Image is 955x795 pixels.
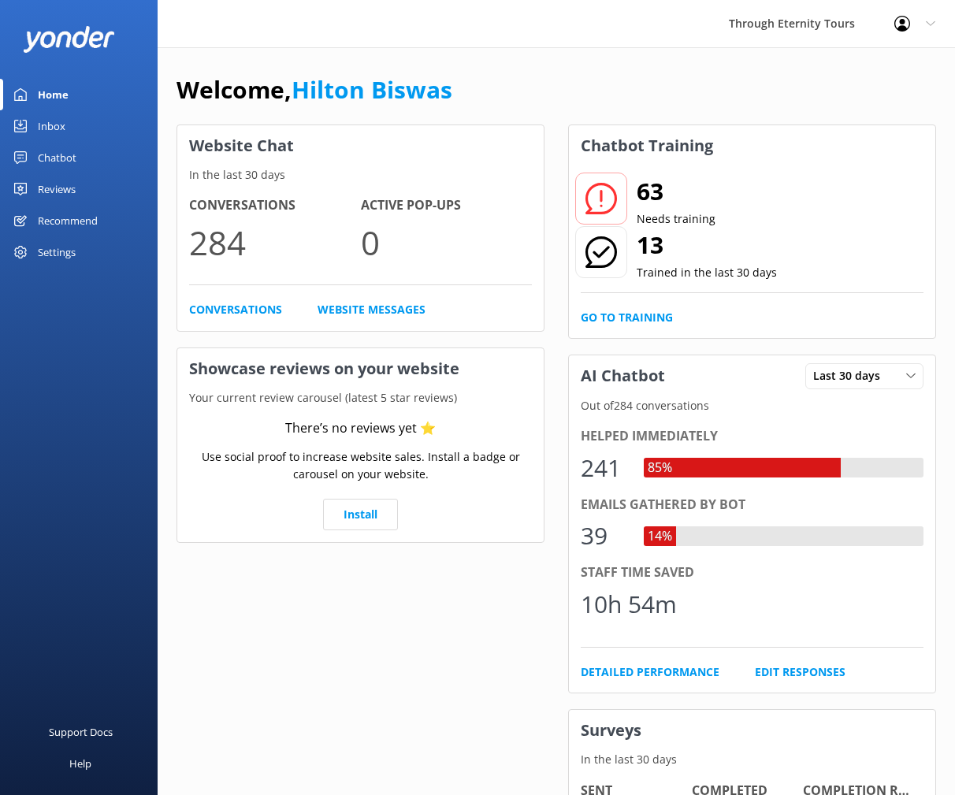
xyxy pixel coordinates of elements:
h3: Website Chat [177,125,544,166]
h3: Surveys [569,710,935,751]
p: Needs training [637,210,715,228]
div: Chatbot [38,142,76,173]
h3: Showcase reviews on your website [177,348,544,389]
h2: 63 [637,173,715,210]
div: 14% [644,526,676,547]
h4: Active Pop-ups [361,195,533,216]
div: Recommend [38,205,98,236]
div: Helped immediately [581,426,923,447]
a: Edit Responses [755,663,845,681]
div: Support Docs [49,716,113,748]
h3: AI Chatbot [569,355,677,396]
div: Inbox [38,110,65,142]
div: 39 [581,517,628,555]
p: 0 [361,216,533,269]
div: Emails gathered by bot [581,495,923,515]
div: Home [38,79,69,110]
p: 284 [189,216,361,269]
div: 10h 54m [581,585,677,623]
p: Your current review carousel (latest 5 star reviews) [177,389,544,407]
img: yonder-white-logo.png [24,26,114,52]
a: Conversations [189,301,282,318]
div: Help [69,748,91,779]
h1: Welcome, [177,71,452,109]
div: There’s no reviews yet ⭐ [285,418,436,439]
a: Detailed Performance [581,663,719,681]
div: Reviews [38,173,76,205]
div: 85% [644,458,676,478]
p: Use social proof to increase website sales. Install a badge or carousel on your website. [189,448,532,484]
p: In the last 30 days [177,166,544,184]
p: In the last 30 days [569,751,935,768]
p: Out of 284 conversations [569,397,935,414]
h4: Conversations [189,195,361,216]
div: 241 [581,449,628,487]
a: Hilton Biswas [292,73,452,106]
div: Settings [38,236,76,268]
h3: Chatbot Training [569,125,725,166]
span: Last 30 days [813,367,890,384]
a: Go to Training [581,309,673,326]
h2: 13 [637,226,777,264]
a: Install [323,499,398,530]
div: Staff time saved [581,563,923,583]
a: Website Messages [318,301,425,318]
p: Trained in the last 30 days [637,264,777,281]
